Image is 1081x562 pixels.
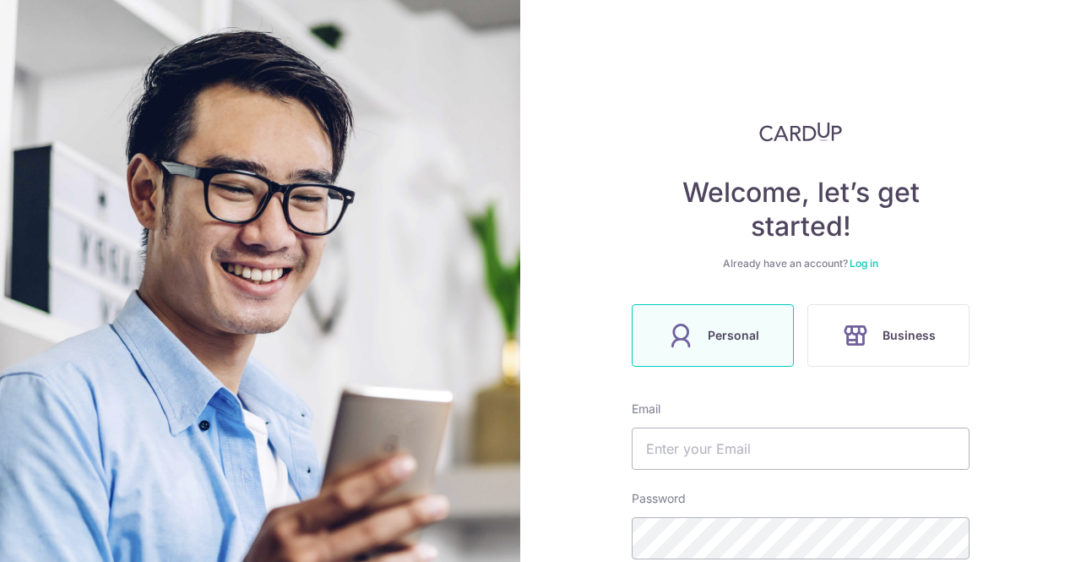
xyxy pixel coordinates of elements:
[801,304,976,367] a: Business
[632,257,970,270] div: Already have an account?
[850,257,878,270] a: Log in
[759,122,842,142] img: CardUp Logo
[632,490,686,507] label: Password
[625,304,801,367] a: Personal
[632,401,660,417] label: Email
[708,325,759,346] span: Personal
[883,325,936,346] span: Business
[632,176,970,243] h4: Welcome, let’s get started!
[632,428,970,470] input: Enter your Email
